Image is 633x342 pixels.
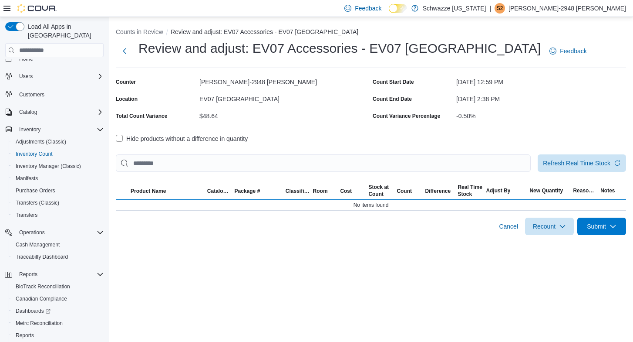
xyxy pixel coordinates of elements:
[456,75,626,85] div: [DATE] 12:59 PM
[458,191,482,198] div: Stock
[16,253,68,260] span: Traceabilty Dashboard
[12,185,104,196] span: Purchase Orders
[12,281,74,292] a: BioTrack Reconciliation
[16,241,60,248] span: Cash Management
[373,79,414,85] label: Count Start Date
[19,126,40,133] span: Inventory
[131,188,166,195] span: Product Name
[573,187,597,194] span: Reason Code
[12,161,84,171] a: Inventory Manager (Classic)
[12,239,104,250] span: Cash Management
[2,52,107,65] button: Home
[543,159,610,168] span: Refresh Real Time Stock
[12,149,104,159] span: Inventory Count
[16,53,104,64] span: Home
[116,28,163,35] button: Counts in Review
[16,187,55,194] span: Purchase Orders
[16,71,104,82] span: Users
[338,186,367,196] button: Cost
[373,96,412,103] label: Count End Date
[16,332,34,339] span: Reports
[19,73,33,80] span: Users
[12,173,41,184] a: Manifests
[600,187,615,194] span: Notes
[16,320,63,327] span: Metrc Reconciliation
[311,186,339,196] button: Room
[2,123,107,136] button: Inventory
[116,42,133,60] button: Next
[587,222,606,231] span: Submit
[2,226,107,239] button: Operations
[12,210,41,220] a: Transfers
[12,210,104,220] span: Transfers
[368,184,389,191] div: Stock at
[2,88,107,100] button: Customers
[9,160,107,172] button: Inventory Manager (Classic)
[546,42,590,60] a: Feedback
[12,137,70,147] a: Adjustments (Classic)
[199,75,369,85] div: [PERSON_NAME]-2948 [PERSON_NAME]
[9,209,107,221] button: Transfers
[116,113,167,120] div: Total Count Variance
[16,295,67,302] span: Canadian Compliance
[12,137,104,147] span: Adjustments (Classic)
[16,212,37,219] span: Transfers
[12,330,37,341] a: Reports
[577,218,626,235] button: Submit
[129,186,205,196] button: Product Name
[423,186,456,196] button: Difference
[16,227,48,238] button: Operations
[340,188,352,195] span: Cost
[538,154,626,172] button: Refresh Real Time Stock
[499,222,518,231] span: Cancel
[12,173,104,184] span: Manifests
[9,293,107,305] button: Canadian Compliance
[355,4,381,13] span: Feedback
[9,172,107,185] button: Manifests
[16,107,104,117] span: Catalog
[16,199,59,206] span: Transfers (Classic)
[16,227,104,238] span: Operations
[16,163,81,170] span: Inventory Manager (Classic)
[116,96,138,103] label: Location
[425,188,451,195] span: Difference
[12,281,104,292] span: BioTrack Reconciliation
[560,47,586,55] span: Feedback
[16,107,40,117] button: Catalog
[12,185,59,196] a: Purchase Orders
[489,3,491,14] p: |
[497,3,503,14] span: S2
[456,109,626,120] div: -0.50%
[12,252,104,262] span: Traceabilty Dashboard
[373,113,440,120] div: Count Variance Percentage
[12,318,66,328] a: Metrc Reconciliation
[116,27,626,38] nav: An example of EuiBreadcrumbs
[9,317,107,329] button: Metrc Reconciliation
[286,188,310,195] span: Classification
[233,186,284,196] button: Package #
[199,109,369,120] div: $48.64
[12,318,104,328] span: Metrc Reconciliation
[12,198,63,208] a: Transfers (Classic)
[9,251,107,263] button: Traceabilty Dashboard
[16,54,37,64] a: Home
[16,269,104,280] span: Reports
[423,3,486,14] p: Schwazze [US_STATE]
[354,202,389,209] span: No items found
[19,109,37,116] span: Catalog
[456,92,626,103] div: [DATE] 2:38 PM
[389,4,407,13] input: Dark Mode
[9,305,107,317] a: Dashboards
[16,138,66,145] span: Adjustments (Classic)
[207,188,231,195] span: Catalog SKU
[9,280,107,293] button: BioTrack Reconciliation
[2,70,107,82] button: Users
[12,294,71,304] a: Canadian Compliance
[495,218,522,235] button: Cancel
[397,188,412,195] span: Count
[368,191,389,198] div: Count
[529,187,563,194] div: New Quantity
[9,329,107,342] button: Reports
[171,28,358,35] button: Review and adjust: EV07 Accessories - EV07 [GEOGRAPHIC_DATA]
